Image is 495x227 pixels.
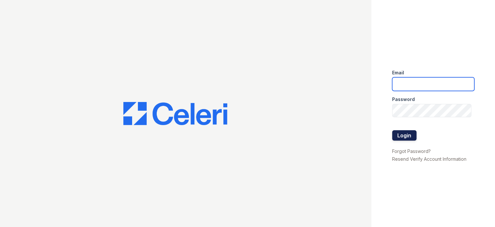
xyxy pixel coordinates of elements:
[123,102,227,125] img: CE_Logo_Blue-a8612792a0a2168367f1c8372b55b34899dd931a85d93a1a3d3e32e68fde9ad4.png
[392,69,404,76] label: Email
[392,148,431,154] a: Forgot Password?
[392,96,415,103] label: Password
[392,156,466,162] a: Resend Verify Account Information
[392,130,416,141] button: Login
